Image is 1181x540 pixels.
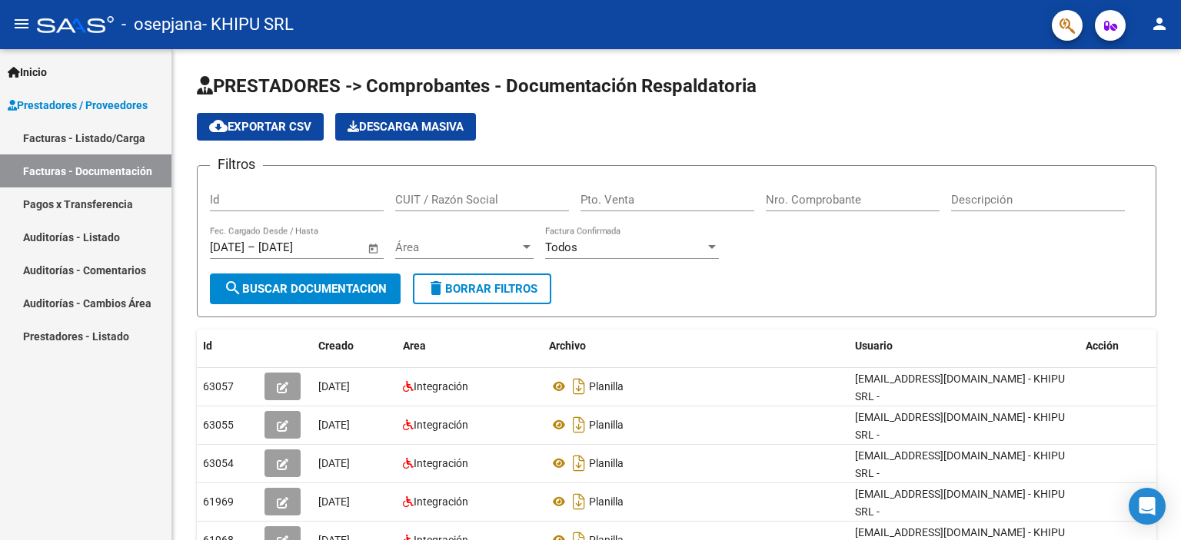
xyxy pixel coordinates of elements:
[414,380,468,393] span: Integración
[8,64,47,81] span: Inicio
[855,411,1065,441] span: [EMAIL_ADDRESS][DOMAIN_NAME] - KHIPU SRL -
[318,340,354,352] span: Creado
[224,279,242,297] mat-icon: search
[589,457,624,469] span: Planilla
[855,449,1065,479] span: [EMAIL_ADDRESS][DOMAIN_NAME] - KHIPU SRL -
[413,273,551,304] button: Borrar Filtros
[569,451,589,475] i: Descargar documento
[427,279,445,297] mat-icon: delete
[318,457,350,469] span: [DATE]
[543,330,849,363] datatable-header-cell: Archivo
[318,495,350,508] span: [DATE]
[589,380,624,393] span: Planilla
[203,340,212,352] span: Id
[335,113,476,141] button: Descarga Masiva
[1080,330,1156,363] datatable-header-cell: Acción
[414,495,468,508] span: Integración
[197,113,324,141] button: Exportar CSV
[203,419,234,431] span: 63055
[210,273,401,304] button: Buscar Documentacion
[569,374,589,399] i: Descargar documento
[335,113,476,141] app-download-masive: Descarga masiva de comprobantes (adjuntos)
[589,419,624,431] span: Planilla
[8,97,148,114] span: Prestadores / Proveedores
[209,120,311,134] span: Exportar CSV
[203,380,234,393] span: 63057
[403,340,426,352] span: Area
[849,330,1080,363] datatable-header-cell: Usuario
[549,340,586,352] span: Archivo
[414,457,468,469] span: Integración
[209,117,228,135] mat-icon: cloud_download
[197,75,757,97] span: PRESTADORES -> Comprobantes - Documentación Respaldatoria
[121,8,202,41] span: - osepjana
[210,240,245,254] input: Fecha inicio
[248,240,255,254] span: –
[569,489,589,514] i: Descargar documento
[395,240,520,254] span: Área
[197,330,258,363] datatable-header-cell: Id
[210,154,263,175] h3: Filtros
[397,330,543,363] datatable-header-cell: Area
[312,330,397,363] datatable-header-cell: Creado
[348,120,464,134] span: Descarga Masiva
[1150,15,1169,33] mat-icon: person
[318,419,350,431] span: [DATE]
[203,495,234,508] span: 61969
[427,282,537,296] span: Borrar Filtros
[202,8,294,41] span: - KHIPU SRL
[855,340,893,352] span: Usuario
[589,495,624,508] span: Planilla
[414,419,468,431] span: Integración
[258,240,333,254] input: Fecha fin
[1086,340,1119,352] span: Acción
[318,380,350,393] span: [DATE]
[224,282,387,296] span: Buscar Documentacion
[569,412,589,437] i: Descargar documento
[545,240,577,254] span: Todos
[855,488,1065,518] span: [EMAIL_ADDRESS][DOMAIN_NAME] - KHIPU SRL -
[203,457,234,469] span: 63054
[855,373,1065,403] span: [EMAIL_ADDRESS][DOMAIN_NAME] - KHIPU SRL -
[12,15,31,33] mat-icon: menu
[365,240,383,257] button: Open calendar
[1129,488,1166,525] div: Open Intercom Messenger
